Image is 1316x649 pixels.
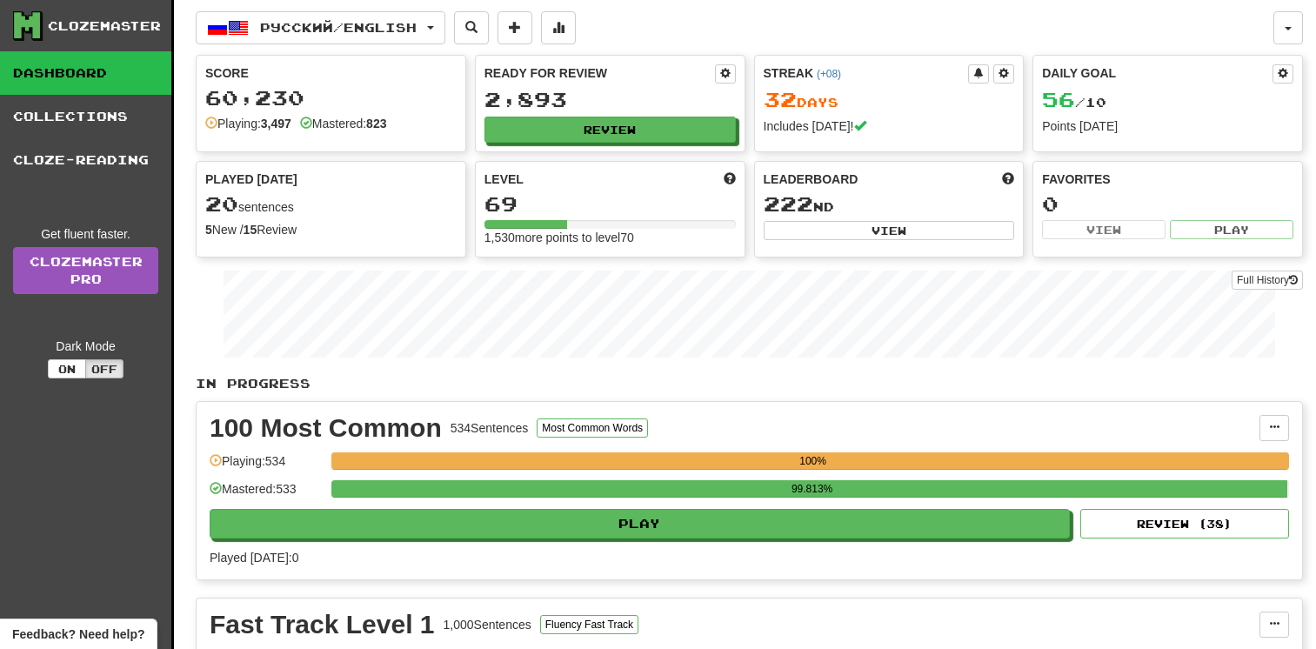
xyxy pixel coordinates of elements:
div: Mastered: 533 [210,480,323,509]
div: 0 [1042,193,1293,215]
span: Played [DATE] [205,171,297,188]
div: 69 [484,193,736,215]
a: (+08) [817,68,841,80]
div: Playing: 534 [210,452,323,481]
span: Level [484,171,524,188]
div: Mastered: [300,115,387,132]
button: Full History [1232,271,1303,290]
div: Playing: [205,115,291,132]
div: Get fluent faster. [13,225,158,243]
div: New / Review [205,221,457,238]
button: Off [85,359,124,378]
div: sentences [205,193,457,216]
button: Review (38) [1080,509,1289,539]
div: Day s [764,89,1015,111]
div: Daily Goal [1042,64,1273,84]
div: Points [DATE] [1042,117,1293,135]
div: 100 Most Common [210,415,442,441]
div: 60,230 [205,87,457,109]
button: Add sentence to collection [498,11,532,44]
div: nd [764,193,1015,216]
button: View [1042,220,1166,239]
span: Open feedback widget [12,626,144,643]
span: Score more points to level up [724,171,736,188]
div: Favorites [1042,171,1293,188]
button: Fluency Fast Track [540,615,638,634]
div: Includes [DATE]! [764,117,1015,135]
div: 99.813% [337,480,1287,498]
button: View [764,221,1015,240]
span: 222 [764,191,813,216]
button: More stats [541,11,576,44]
button: Play [1170,220,1293,239]
span: Русский / English [260,20,417,35]
div: Dark Mode [13,338,158,355]
div: 100% [337,452,1289,470]
div: Streak [764,64,969,82]
strong: 15 [244,223,257,237]
span: 56 [1042,87,1075,111]
button: Русский/English [196,11,445,44]
span: 20 [205,191,238,216]
strong: 3,497 [261,117,291,130]
strong: 5 [205,223,212,237]
button: Search sentences [454,11,489,44]
div: 1,000 Sentences [444,616,531,633]
button: Most Common Words [537,418,648,438]
span: / 10 [1042,95,1106,110]
div: 534 Sentences [451,419,529,437]
div: 1,530 more points to level 70 [484,229,736,246]
span: Played [DATE]: 0 [210,551,298,565]
button: Play [210,509,1070,539]
strong: 823 [366,117,386,130]
div: Fast Track Level 1 [210,612,435,638]
div: 2,893 [484,89,736,110]
span: Leaderboard [764,171,858,188]
button: Review [484,117,736,143]
div: Clozemaster [48,17,161,35]
span: 32 [764,87,797,111]
a: ClozemasterPro [13,247,158,294]
button: On [48,359,86,378]
div: Ready for Review [484,64,715,82]
div: Score [205,64,457,82]
p: In Progress [196,375,1303,392]
span: This week in points, UTC [1002,171,1014,188]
